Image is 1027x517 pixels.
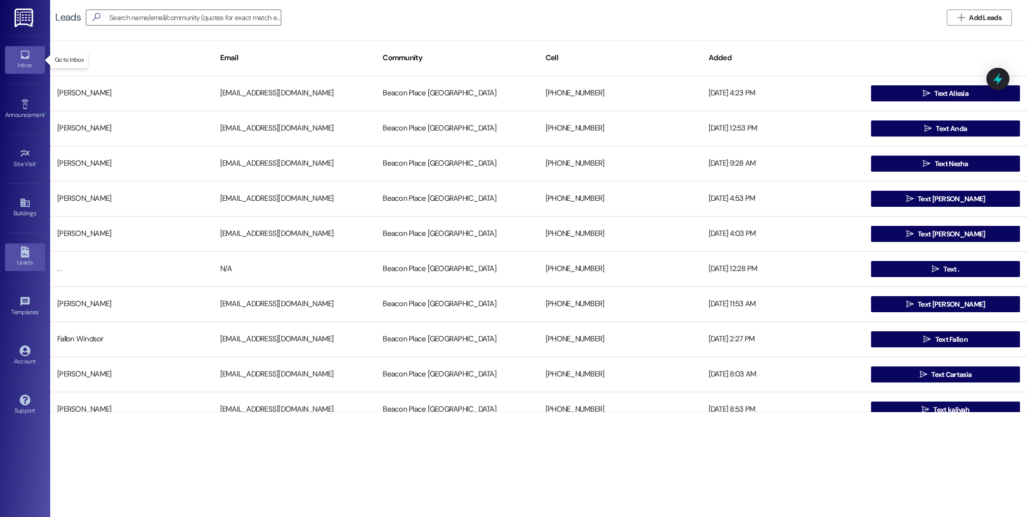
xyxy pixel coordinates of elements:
div: Added [702,46,865,70]
div: [DATE] 4:53 PM [702,189,865,209]
div: Beacon Place [GEOGRAPHIC_DATA] [376,259,539,279]
img: ResiDesk Logo [15,9,35,27]
div: [PHONE_NUMBER] [539,259,702,279]
div: [EMAIL_ADDRESS][DOMAIN_NAME] [213,364,376,384]
span: Text Cartasia [931,369,971,380]
div: Beacon Place [GEOGRAPHIC_DATA] [376,189,539,209]
div: [EMAIL_ADDRESS][DOMAIN_NAME] [213,83,376,103]
div: Beacon Place [GEOGRAPHIC_DATA] [376,329,539,349]
span: Text [PERSON_NAME] [918,229,985,239]
div: [DATE] 11:53 AM [702,294,865,314]
i:  [957,14,965,22]
div: [EMAIL_ADDRESS][DOMAIN_NAME] [213,294,376,314]
div: [PHONE_NUMBER] [539,294,702,314]
div: N/A [213,259,376,279]
i:  [924,124,932,133]
div: [EMAIL_ADDRESS][DOMAIN_NAME] [213,224,376,244]
span: • [39,307,40,314]
div: [PHONE_NUMBER] [539,189,702,209]
span: Text Anda [936,123,967,134]
div: [DATE] 8:53 PM [702,400,865,420]
button: Text [PERSON_NAME] [871,296,1020,312]
div: [DATE] 9:28 AM [702,154,865,174]
div: Cell [539,46,702,70]
i:  [88,12,104,23]
span: • [45,110,46,117]
div: Fallon Windsor [50,329,213,349]
div: Beacon Place [GEOGRAPHIC_DATA] [376,83,539,103]
div: [DATE] 12:28 PM [702,259,865,279]
div: Beacon Place [GEOGRAPHIC_DATA] [376,224,539,244]
div: Beacon Place [GEOGRAPHIC_DATA] [376,294,539,314]
span: Text Fallon [935,334,968,345]
button: Text [PERSON_NAME] [871,191,1020,207]
i:  [923,89,930,97]
div: [EMAIL_ADDRESS][DOMAIN_NAME] [213,329,376,349]
span: Text . [943,264,959,275]
div: [EMAIL_ADDRESS][DOMAIN_NAME] [213,400,376,420]
div: [PHONE_NUMBER] [539,329,702,349]
div: Name [50,46,213,70]
div: [DATE] 12:53 PM [702,118,865,139]
div: [PHONE_NUMBER] [539,83,702,103]
button: Text Alissia [871,85,1020,101]
a: Buildings [5,194,45,221]
button: Text Nezha [871,156,1020,172]
i:  [923,160,930,168]
a: Site Visit • [5,145,45,172]
div: . . [50,259,213,279]
div: [EMAIL_ADDRESS][DOMAIN_NAME] [213,118,376,139]
a: Inbox [5,46,45,73]
div: [DATE] 8:03 AM [702,364,865,384]
div: [PERSON_NAME] [50,364,213,384]
div: [PERSON_NAME] [50,400,213,420]
input: Search name/email/community (quotes for exact match e.g. "John Smith") [109,11,281,25]
button: Add Leads [947,10,1012,26]
a: Templates • [5,293,45,320]
div: [DATE] 4:03 PM [702,224,865,244]
i:  [906,230,914,238]
div: Beacon Place [GEOGRAPHIC_DATA] [376,400,539,420]
div: [PERSON_NAME] [50,118,213,139]
i:  [932,265,939,273]
span: Text [PERSON_NAME] [918,194,985,204]
span: Text kaliyah [933,405,969,415]
div: [PHONE_NUMBER] [539,364,702,384]
div: [PERSON_NAME] [50,224,213,244]
p: Go to Inbox [55,56,84,64]
div: [PHONE_NUMBER] [539,224,702,244]
a: Account [5,342,45,369]
button: Text Cartasia [871,366,1020,382]
span: Text [PERSON_NAME] [918,299,985,310]
div: Community [376,46,539,70]
div: Leads [55,12,81,23]
i:  [922,406,929,414]
span: Add Leads [969,13,1001,23]
div: [PERSON_NAME] [50,189,213,209]
div: [DATE] 4:23 PM [702,83,865,103]
div: [PHONE_NUMBER] [539,118,702,139]
i:  [906,195,914,203]
a: Support [5,392,45,419]
div: [EMAIL_ADDRESS][DOMAIN_NAME] [213,189,376,209]
button: Text Fallon [871,331,1020,347]
div: [PERSON_NAME] [50,294,213,314]
button: Text Anda [871,120,1020,137]
i:  [920,370,927,378]
div: Beacon Place [GEOGRAPHIC_DATA] [376,364,539,384]
i:  [906,300,914,308]
button: Text . [871,261,1020,277]
div: Beacon Place [GEOGRAPHIC_DATA] [376,118,539,139]
div: Email [213,46,376,70]
a: Leads [5,243,45,271]
div: [PHONE_NUMBER] [539,400,702,420]
div: Beacon Place [GEOGRAPHIC_DATA] [376,154,539,174]
span: Text Alissia [934,88,968,99]
div: [PHONE_NUMBER] [539,154,702,174]
button: Text [PERSON_NAME] [871,226,1020,242]
i:  [923,335,931,343]
button: Text kaliyah [871,402,1020,418]
div: [DATE] 2:27 PM [702,329,865,349]
div: [PERSON_NAME] [50,154,213,174]
div: [PERSON_NAME] [50,83,213,103]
